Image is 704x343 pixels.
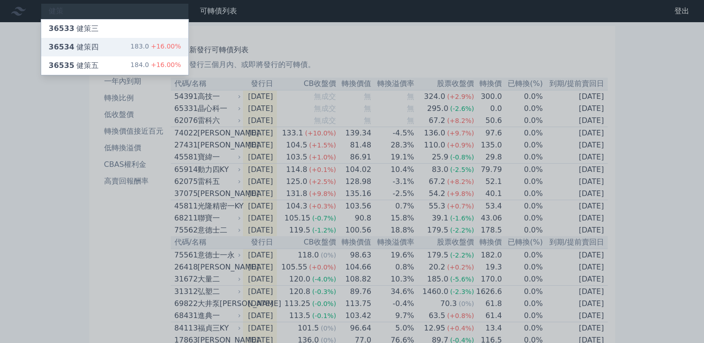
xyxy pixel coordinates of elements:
[49,42,99,53] div: 健策四
[41,19,188,38] a: 36533健策三
[41,38,188,56] a: 36534健策四 183.0+16.00%
[49,43,75,51] span: 36534
[49,60,99,71] div: 健策五
[49,23,99,34] div: 健策三
[41,56,188,75] a: 36535健策五 184.0+16.00%
[49,24,75,33] span: 36533
[131,60,181,71] div: 184.0
[149,61,181,68] span: +16.00%
[131,42,181,53] div: 183.0
[49,61,75,70] span: 36535
[149,43,181,50] span: +16.00%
